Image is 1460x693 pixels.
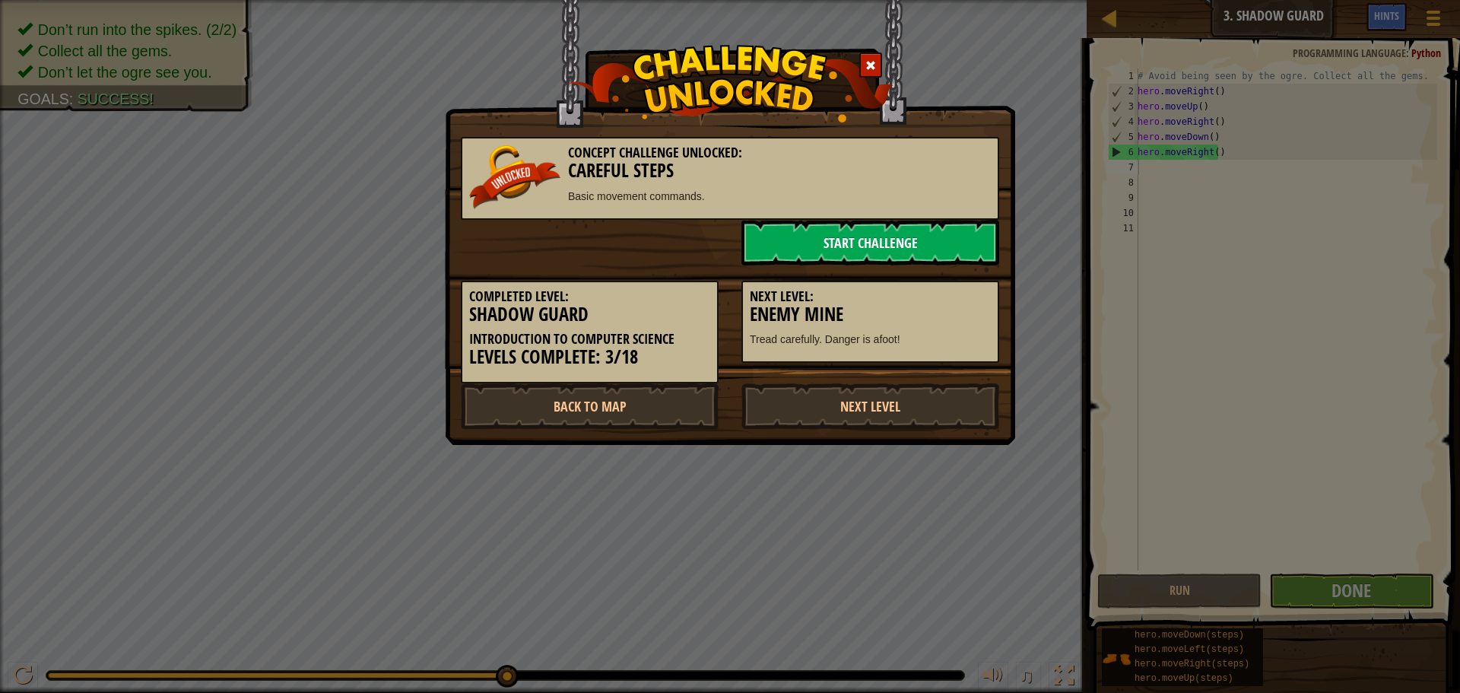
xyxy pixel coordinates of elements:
[741,220,999,265] a: Start Challenge
[750,289,991,304] h5: Next Level:
[469,189,991,204] p: Basic movement commands.
[469,332,710,347] h5: Introduction to Computer Science
[567,45,893,122] img: challenge_unlocked.png
[469,347,710,367] h3: Levels Complete: 3/18
[741,383,999,429] a: Next Level
[469,145,560,209] img: unlocked_banner.png
[568,143,742,162] span: Concept Challenge Unlocked:
[750,304,991,325] h3: Enemy Mine
[461,383,719,429] a: Back to Map
[750,332,991,347] p: Tread carefully. Danger is afoot!
[469,161,991,181] h3: Careful Steps
[469,304,710,325] h3: Shadow Guard
[469,289,710,304] h5: Completed Level:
